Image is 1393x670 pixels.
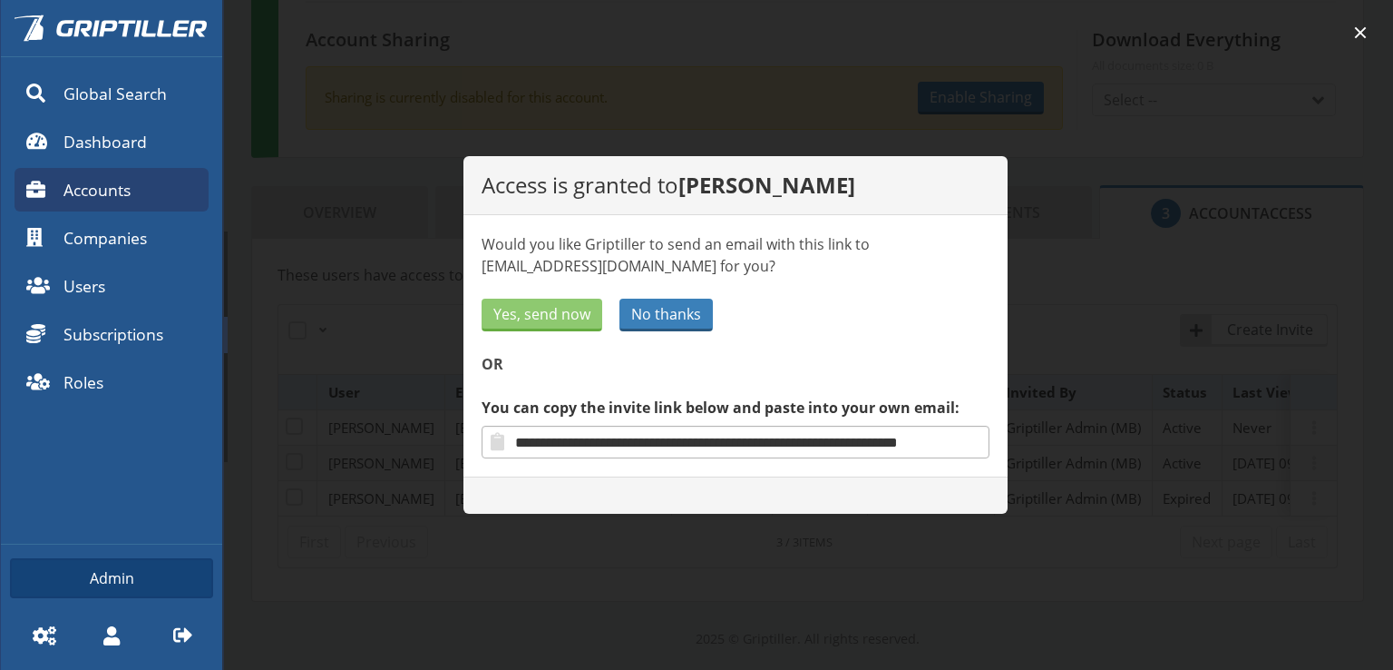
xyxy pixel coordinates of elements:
[63,226,147,250] span: Companies
[15,312,209,356] a: Subscriptions
[15,216,209,260] a: Companies
[63,370,103,394] span: Roles
[15,72,209,115] a: Global Search
[493,303,590,325] span: Yes, send now
[15,120,209,163] a: Dashboard
[482,174,989,196] p: Access is granted to
[63,322,163,346] span: Subscriptions
[482,299,602,331] button: Yes, send now
[482,354,503,374] strong: OR
[63,274,105,298] span: Users
[15,360,209,404] a: Roles
[619,299,713,331] button: No thanks
[63,82,167,105] span: Global Search
[678,170,855,200] strong: [PERSON_NAME]
[15,168,209,212] a: Accounts
[63,130,147,153] span: Dashboard
[482,397,989,419] label: You can copy the invite link below and paste into your own email:
[482,233,989,277] p: Would you like Griptiller to send an email with this link to [EMAIL_ADDRESS][DOMAIN_NAME] for you?
[15,264,209,308] a: Users
[10,558,213,598] a: Admin
[63,178,131,202] span: Accounts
